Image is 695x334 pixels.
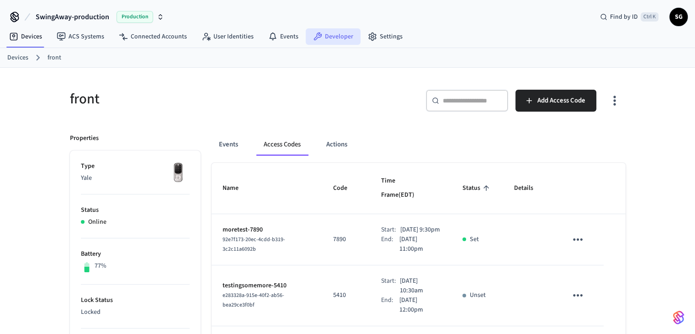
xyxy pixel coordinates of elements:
span: SwingAway-production [36,11,109,22]
button: Actions [319,134,355,156]
p: [DATE] 9:30pm [400,225,440,235]
span: Production [117,11,153,23]
button: Access Codes [256,134,308,156]
p: [DATE] 11:00pm [399,235,440,254]
span: 92e7f173-20ec-4cdd-b319-3c2c11a6092b [223,236,285,253]
div: ant example [212,134,626,156]
p: Type [81,162,190,171]
button: Add Access Code [515,90,596,112]
p: [DATE] 10:30am [399,276,440,296]
span: SG [670,9,687,25]
a: front [48,53,61,63]
h5: front [70,90,342,108]
p: 7890 [333,235,359,244]
span: Add Access Code [537,95,585,107]
a: User Identities [194,28,261,45]
p: Yale [81,173,190,183]
a: ACS Systems [49,28,111,45]
p: Status [81,205,190,215]
img: Yale Assure Touchscreen Wifi Smart Lock, Satin Nickel, Front [167,162,190,184]
p: Online [88,217,106,227]
span: Details [514,181,545,195]
p: [DATE] 12:00pm [399,296,440,315]
p: Battery [81,249,190,259]
span: Status [462,181,492,195]
button: SG [669,8,688,26]
a: Settings [361,28,410,45]
div: Find by IDCtrl K [593,9,666,25]
span: Code [333,181,359,195]
p: Set [470,235,479,244]
a: Devices [2,28,49,45]
a: Developer [306,28,361,45]
p: testingsomemore-5410 [223,281,312,291]
p: Unset [470,291,486,300]
img: SeamLogoGradient.69752ec5.svg [673,310,684,325]
div: End: [381,235,399,254]
p: Lock Status [81,296,190,305]
a: Events [261,28,306,45]
div: End: [381,296,399,315]
p: Properties [70,134,99,143]
p: moretest-7890 [223,225,312,235]
p: 5410 [333,291,359,300]
span: Name [223,181,250,195]
p: 77% [95,261,106,271]
p: Locked [81,307,190,317]
span: Time Frame(EDT) [381,174,440,203]
span: Ctrl K [641,12,658,22]
a: Devices [7,53,28,63]
span: e283328a-915e-40f2-ab56-bea29ce3f0bf [223,291,284,309]
div: Start: [381,225,400,235]
a: Connected Accounts [111,28,194,45]
div: Start: [381,276,399,296]
span: Find by ID [610,12,638,22]
button: Events [212,134,245,156]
